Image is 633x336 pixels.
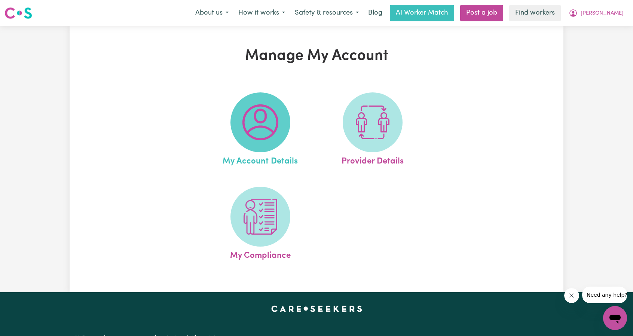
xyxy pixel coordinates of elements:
span: [PERSON_NAME] [581,9,624,18]
a: Blog [364,5,387,21]
a: My Account Details [207,92,314,168]
a: Find workers [509,5,561,21]
a: Provider Details [319,92,426,168]
a: Careseekers logo [4,4,32,22]
h1: Manage My Account [156,47,477,65]
span: My Compliance [230,247,291,262]
iframe: Message from company [582,287,627,303]
a: Post a job [460,5,503,21]
img: Careseekers logo [4,6,32,20]
button: How it works [233,5,290,21]
span: Provider Details [342,152,404,168]
button: My Account [564,5,629,21]
span: Need any help? [4,5,45,11]
a: My Compliance [207,187,314,262]
button: About us [190,5,233,21]
a: Careseekers home page [271,306,362,312]
button: Safety & resources [290,5,364,21]
a: AI Worker Match [390,5,454,21]
iframe: Close message [564,288,579,303]
iframe: Button to launch messaging window [603,306,627,330]
span: My Account Details [223,152,298,168]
